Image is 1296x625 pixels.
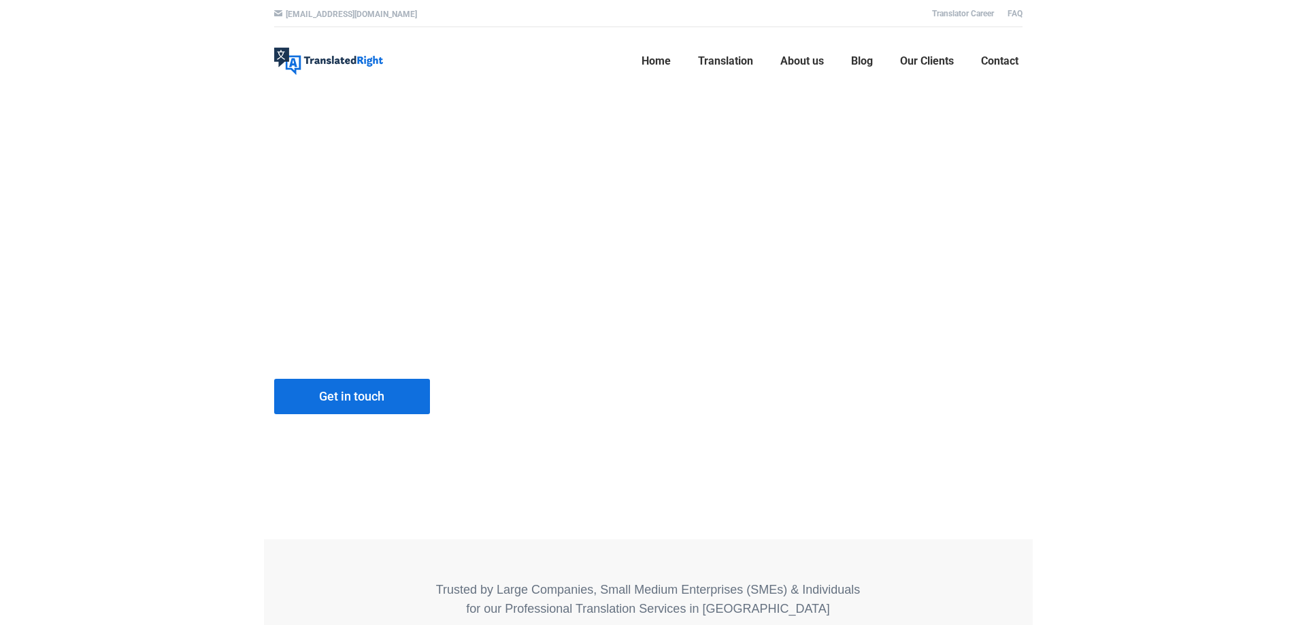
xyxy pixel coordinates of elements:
a: Blog [847,39,877,83]
span: Get in touch [319,390,384,403]
a: Our Clients [896,39,958,83]
span: Home [642,54,671,68]
div: QUESTIONS ON TRANSLATION SERVICES? [468,379,635,462]
span: Our Clients [900,54,954,68]
a: Translation [694,39,757,83]
a: Translator Career [932,9,994,18]
a: About us [776,39,828,83]
p: Trusted by Large Companies, Small Medium Enterprises (SMEs) & Individuals for our Professional Tr... [274,580,1023,618]
img: Translated Right [274,48,383,75]
strong: Email [EMAIL_ADDRESS][DOMAIN_NAME] [468,426,617,459]
span: Contact [981,54,1018,68]
span: Translation [698,54,753,68]
a: [EMAIL_ADDRESS][DOMAIN_NAME] [286,10,417,19]
span: About us [780,54,824,68]
a: Home [637,39,675,83]
a: Get in touch [274,379,430,414]
div: 50+ languages supported [466,314,638,352]
a: Contact [977,39,1023,83]
img: Professional Certified Translators providing translation services in various industries in 50+ la... [274,318,308,347]
div: 5000+ certified translators [274,314,446,352]
div: TR Quality Guarantee [659,318,831,347]
span: Blog [851,54,873,68]
a: FAQ [1008,9,1023,18]
h1: Professional Translation Services That You Can Trust [274,207,766,293]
